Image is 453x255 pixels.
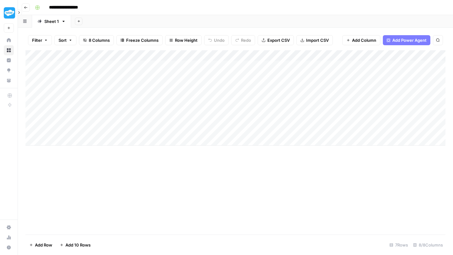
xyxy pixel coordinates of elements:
a: Usage [4,232,14,242]
span: Undo [214,37,225,43]
div: 8/8 Columns [411,240,445,250]
button: Add Column [342,35,380,45]
span: Add Power Agent [392,37,427,43]
span: Filter [32,37,42,43]
button: Add 10 Rows [56,240,94,250]
button: Redo [231,35,255,45]
span: Add Row [35,242,52,248]
div: Sheet 1 [44,18,59,24]
a: Settings [4,222,14,232]
span: 8 Columns [89,37,110,43]
div: 7 Rows [387,240,411,250]
button: Import CSV [296,35,333,45]
button: Filter [28,35,52,45]
button: 8 Columns [79,35,114,45]
span: Export CSV [267,37,290,43]
span: Add 10 Rows [65,242,91,248]
img: Twinkl Logo [4,7,15,19]
button: Add Row [25,240,56,250]
button: Sort [54,35,76,45]
span: Redo [241,37,251,43]
button: Row Height [165,35,202,45]
button: Help + Support [4,242,14,252]
span: Row Height [175,37,198,43]
button: Undo [204,35,229,45]
a: Sheet 1 [32,15,71,28]
button: Workspace: Twinkl [4,5,14,21]
button: Freeze Columns [116,35,163,45]
span: Import CSV [306,37,329,43]
a: Insights [4,55,14,65]
span: Add Column [352,37,376,43]
span: Sort [59,37,67,43]
button: Export CSV [258,35,294,45]
a: Home [4,35,14,45]
a: Opportunities [4,65,14,75]
a: Browse [4,45,14,55]
button: Add Power Agent [383,35,430,45]
span: Freeze Columns [126,37,159,43]
a: Your Data [4,75,14,85]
